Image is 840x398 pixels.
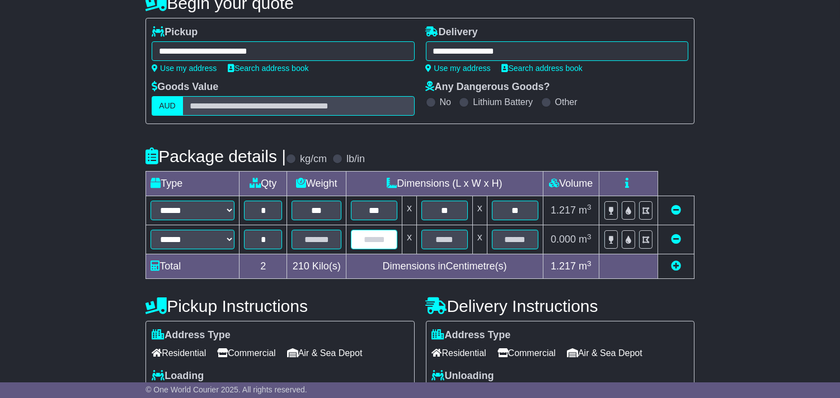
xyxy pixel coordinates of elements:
h4: Package details | [146,147,286,165]
span: m [579,205,592,216]
td: Dimensions (L x W x H) [346,172,543,196]
td: Type [146,172,240,196]
sup: 3 [587,203,592,211]
a: Search address book [502,64,583,73]
sup: 3 [587,259,592,268]
a: Use my address [152,64,217,73]
span: 1.217 [551,205,576,216]
label: No [440,97,451,107]
td: Volume [543,172,599,196]
td: x [472,225,487,254]
span: Commercial [498,344,556,362]
span: m [579,260,592,272]
label: Pickup [152,26,198,39]
a: Use my address [426,64,491,73]
sup: 3 [587,233,592,241]
label: Address Type [432,329,511,342]
label: Lithium Battery [473,97,533,107]
td: x [402,196,417,225]
span: 0.000 [551,234,576,245]
span: 1.217 [551,260,576,272]
label: Loading [152,370,204,382]
td: 2 [240,254,287,279]
label: kg/cm [300,153,327,165]
span: m [579,234,592,245]
td: Qty [240,172,287,196]
span: Residential [432,344,486,362]
td: Weight [287,172,346,196]
label: lb/in [346,153,365,165]
td: Total [146,254,240,279]
h4: Delivery Instructions [426,297,694,315]
td: Dimensions in Centimetre(s) [346,254,543,279]
span: Air & Sea Depot [567,344,642,362]
label: Any Dangerous Goods? [426,81,550,93]
span: Commercial [217,344,275,362]
label: Other [555,97,578,107]
label: AUD [152,96,183,116]
span: Air & Sea Depot [287,344,363,362]
h4: Pickup Instructions [146,297,414,315]
a: Remove this item [671,205,681,216]
a: Remove this item [671,234,681,245]
label: Address Type [152,329,231,342]
label: Delivery [426,26,478,39]
label: Unloading [432,370,494,382]
label: Goods Value [152,81,218,93]
a: Search address book [228,64,308,73]
td: x [472,196,487,225]
td: Kilo(s) [287,254,346,279]
span: 210 [293,260,309,272]
a: Add new item [671,260,681,272]
span: Residential [152,344,206,362]
td: x [402,225,417,254]
span: © One World Courier 2025. All rights reserved. [146,385,307,394]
